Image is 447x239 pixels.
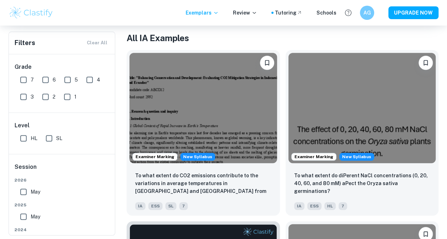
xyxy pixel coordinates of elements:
[15,227,110,233] span: 2024
[339,153,374,161] span: New Syllabus
[260,56,274,70] button: Bookmark
[31,213,40,221] span: May
[180,153,215,161] span: New Syllabus
[286,50,439,216] a: Examiner MarkingStarting from the May 2026 session, the ESS IA requirements have changed. We crea...
[9,6,54,20] img: Clastify logo
[15,38,35,48] h6: Filters
[31,76,34,84] span: 7
[324,202,336,210] span: HL
[360,6,374,20] button: AG
[292,154,336,160] span: Examiner Marking
[127,50,280,216] a: Examiner MarkingStarting from the May 2026 session, the ESS IA requirements have changed. We crea...
[15,163,110,177] h6: Session
[307,202,321,210] span: ESS
[179,202,188,210] span: 7
[53,93,55,101] span: 2
[165,202,176,210] span: SL
[275,9,302,17] a: Tutoring
[74,93,76,101] span: 1
[133,154,177,160] span: Examiner Marking
[15,63,110,71] h6: Grade
[135,202,145,210] span: IA
[339,202,347,210] span: 7
[180,153,215,161] div: Starting from the May 2026 session, the ESS IA requirements have changed. We created this exempla...
[186,9,219,17] p: Exemplars
[288,53,436,163] img: ESS IA example thumbnail: To what extent do diPerent NaCl concentr
[53,76,56,84] span: 6
[363,9,371,17] h6: AG
[294,202,304,210] span: IA
[15,202,110,208] span: 2025
[31,188,40,196] span: May
[419,56,433,70] button: Bookmark
[388,6,438,19] button: UPGRADE NOW
[15,121,110,130] h6: Level
[148,202,163,210] span: ESS
[97,76,100,84] span: 4
[75,76,78,84] span: 5
[342,7,354,19] button: Help and Feedback
[339,153,374,161] div: Starting from the May 2026 session, the ESS IA requirements have changed. We created this exempla...
[127,32,438,44] h1: All IA Examples
[316,9,336,17] a: Schools
[135,172,271,196] p: To what extent do CO2 emissions contribute to the variations in average temperatures in Indonesia...
[129,53,277,163] img: ESS IA example thumbnail: To what extent do CO2 emissions contribu
[15,177,110,183] span: 2026
[294,172,430,195] p: To what extent do diPerent NaCl concentrations (0, 20, 40, 60, and 80 mM) aPect the Oryza sativa ...
[31,93,34,101] span: 3
[56,134,62,142] span: SL
[31,134,37,142] span: HL
[233,9,257,17] p: Review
